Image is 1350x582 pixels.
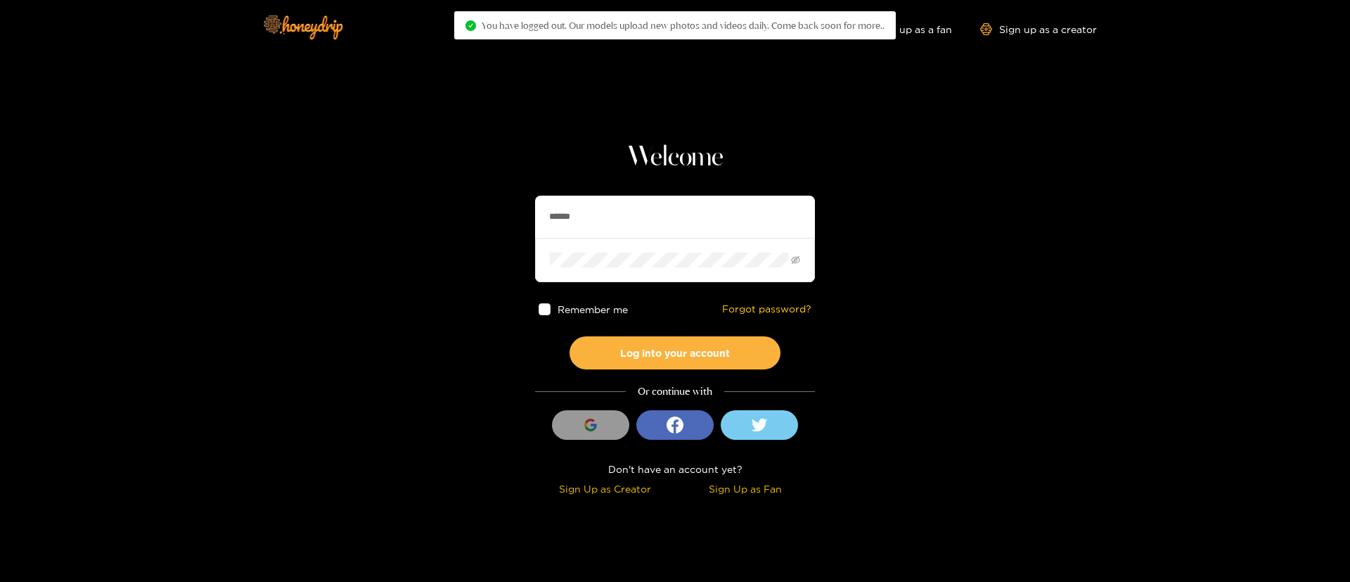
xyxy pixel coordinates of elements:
h1: Welcome [535,141,815,175]
span: You have logged out. Our models upload new photos and videos daily. Come back soon for more.. [482,20,885,31]
button: Log into your account [570,336,780,369]
span: check-circle [465,20,476,31]
div: Don't have an account yet? [535,461,815,477]
a: Sign up as a fan [856,23,952,35]
span: eye-invisible [791,255,800,265]
div: Sign Up as Creator [539,481,671,497]
a: Sign up as a creator [980,23,1097,35]
div: Sign Up as Fan [679,481,811,497]
span: Remember me [558,304,628,315]
div: Or continue with [535,384,815,400]
a: Forgot password? [722,303,811,315]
